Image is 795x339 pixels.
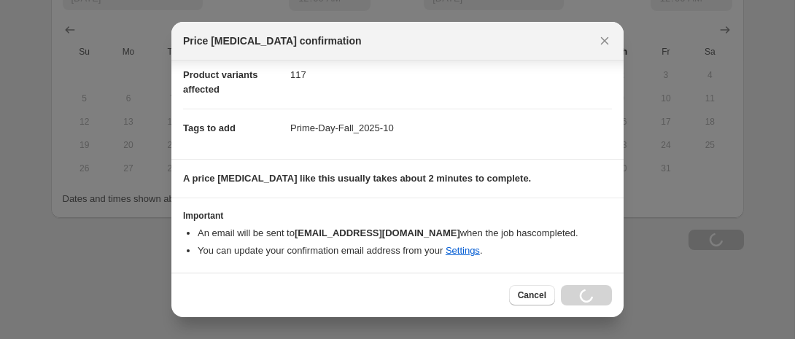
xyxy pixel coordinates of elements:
[183,122,236,133] span: Tags to add
[198,226,612,241] li: An email will be sent to when the job has completed .
[183,210,612,222] h3: Important
[183,34,362,48] span: Price [MEDICAL_DATA] confirmation
[183,173,531,184] b: A price [MEDICAL_DATA] like this usually takes about 2 minutes to complete.
[183,69,258,95] span: Product variants affected
[518,289,546,301] span: Cancel
[295,227,460,238] b: [EMAIL_ADDRESS][DOMAIN_NAME]
[290,109,612,147] dd: Prime-Day-Fall_2025-10
[198,243,612,258] li: You can update your confirmation email address from your .
[290,55,612,94] dd: 117
[594,31,615,51] button: Close
[446,245,480,256] a: Settings
[509,285,555,305] button: Cancel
